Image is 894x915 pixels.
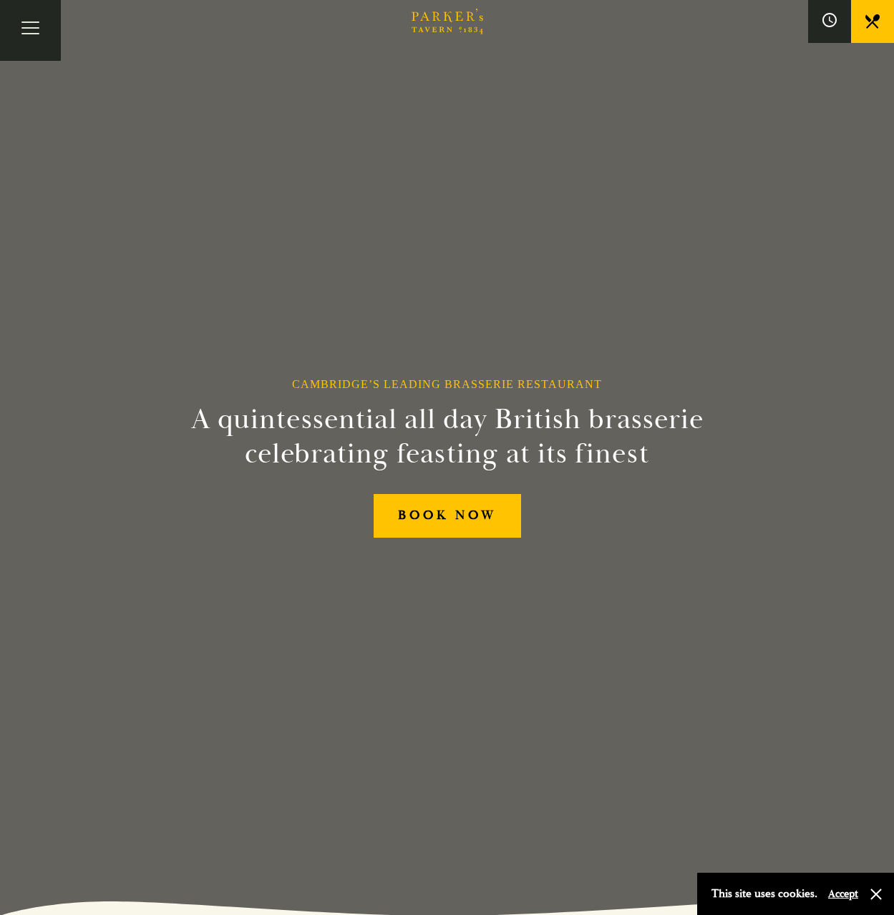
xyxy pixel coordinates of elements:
[292,377,602,391] h1: Cambridge’s Leading Brasserie Restaurant
[121,402,774,471] h2: A quintessential all day British brasserie celebrating feasting at its finest
[828,887,858,901] button: Accept
[374,494,521,538] a: BOOK NOW
[711,883,817,904] p: This site uses cookies.
[869,887,883,901] button: Close and accept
